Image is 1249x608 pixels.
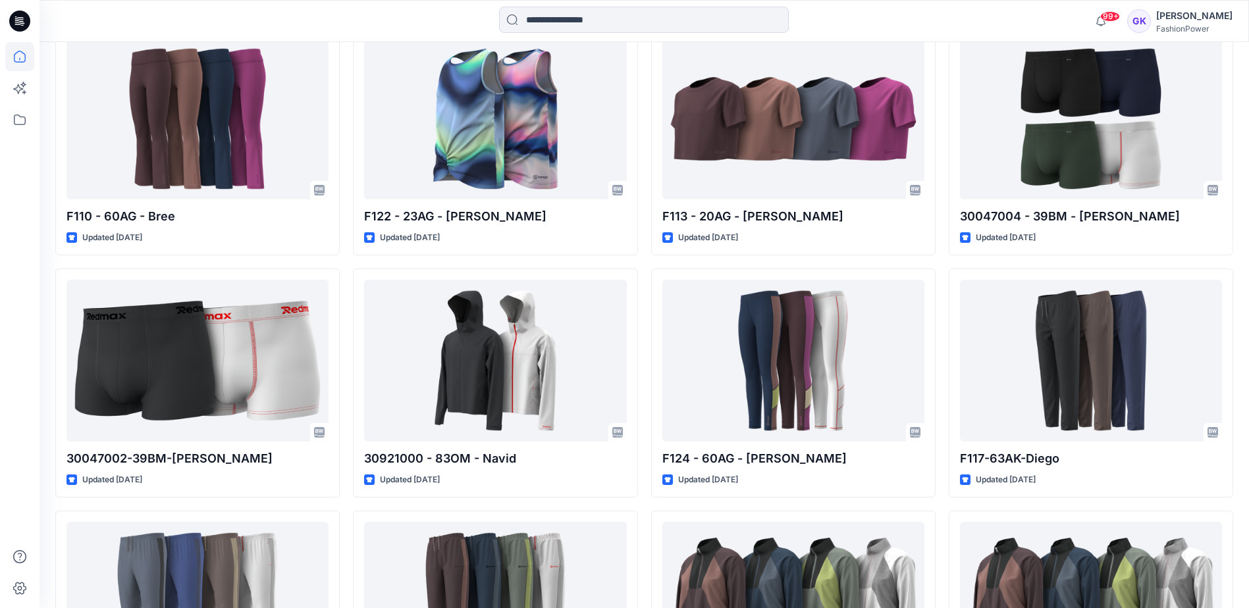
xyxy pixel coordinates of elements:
a: 30921000 - 83OM - Navid [364,280,626,441]
div: GK [1127,9,1151,33]
p: Updated [DATE] [82,473,142,487]
p: 30921000 - 83OM - Navid [364,449,626,468]
a: F113 - 20AG - Ellie [662,38,924,199]
p: F122 - 23AG - [PERSON_NAME] [364,207,626,226]
p: F124 - 60AG - [PERSON_NAME] [662,449,924,468]
span: 99+ [1100,11,1120,22]
p: 30047004 - 39BM - [PERSON_NAME] [960,207,1222,226]
p: Updated [DATE] [380,231,440,245]
p: Updated [DATE] [82,231,142,245]
p: Updated [DATE] [976,231,1036,245]
a: F122 - 23AG - Elise [364,38,626,199]
p: 30047002-39BM-[PERSON_NAME] [66,449,329,468]
a: F117-63AK-Diego [960,280,1222,441]
a: 30047002-39BM-Travis [66,280,329,441]
p: F110 - 60AG - Bree [66,207,329,226]
div: FashionPower [1156,24,1233,34]
p: F117-63AK-Diego [960,449,1222,468]
p: Updated [DATE] [976,473,1036,487]
div: [PERSON_NAME] [1156,8,1233,24]
a: 30047004 - 39BM - Travis [960,38,1222,199]
p: F113 - 20AG - [PERSON_NAME] [662,207,924,226]
p: Updated [DATE] [678,473,738,487]
p: Updated [DATE] [678,231,738,245]
a: F124 - 60AG - Bonnie [662,280,924,441]
p: Updated [DATE] [380,473,440,487]
a: F110 - 60AG - Bree [66,38,329,199]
